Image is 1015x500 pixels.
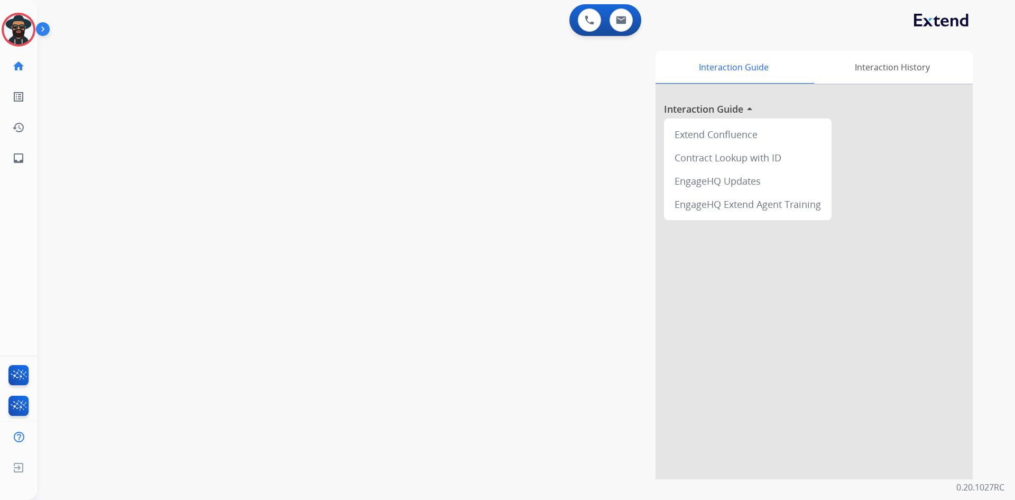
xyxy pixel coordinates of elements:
[668,146,827,169] div: Contract Lookup with ID
[12,60,25,72] mat-icon: home
[668,193,827,216] div: EngageHQ Extend Agent Training
[4,15,33,44] img: avatar
[12,152,25,165] mat-icon: inbox
[12,121,25,134] mat-icon: history
[668,123,827,146] div: Extend Confluence
[811,51,973,84] div: Interaction History
[12,90,25,103] mat-icon: list_alt
[956,481,1004,494] p: 0.20.1027RC
[668,169,827,193] div: EngageHQ Updates
[656,51,811,84] div: Interaction Guide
